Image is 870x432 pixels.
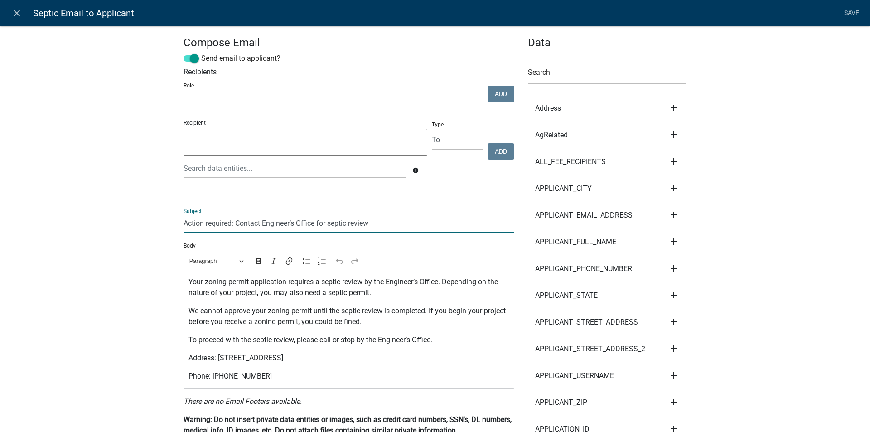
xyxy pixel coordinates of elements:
[184,36,514,49] h4: Compose Email
[668,102,679,113] i: add
[668,370,679,381] i: add
[488,86,514,102] button: Add
[412,167,419,174] i: info
[188,335,510,345] p: To proceed with the septic review, please call or stop by the Engineer’s Office.
[188,306,510,327] p: We cannot approve your zoning permit until the septic review is completed. If you begin your proj...
[668,183,679,194] i: add
[668,129,679,140] i: add
[184,252,514,269] div: Editor toolbar
[184,243,196,248] label: Body
[535,292,598,299] span: APPLICANT_STATE
[432,122,444,127] label: Type
[668,316,679,327] i: add
[189,256,237,267] span: Paragraph
[184,68,514,76] h6: Recipients
[535,105,561,112] span: Address
[668,263,679,274] i: add
[188,371,510,382] p: Phone: [PHONE_NUMBER]
[668,343,679,354] i: add
[535,345,645,353] span: APPLICANT_STREET_ADDRESS_2
[668,290,679,301] i: add
[11,8,22,19] i: close
[535,399,587,406] span: APPLICANT_ZIP
[535,372,614,379] span: APPLICANT_USERNAME
[535,319,638,326] span: APPLICANT_STREET_ADDRESS
[184,83,194,88] label: Role
[488,143,514,160] button: Add
[535,212,633,219] span: APPLICANT_EMAIL_ADDRESS
[528,36,686,49] h4: Data
[185,254,248,268] button: Paragraph, Heading
[535,185,592,192] span: APPLICANT_CITY
[668,209,679,220] i: add
[535,131,568,139] span: AgRelated
[184,159,406,178] input: Search data entities...
[188,353,510,364] p: Address: [STREET_ADDRESS]
[535,265,632,272] span: APPLICANT_PHONE_NUMBER
[668,397,679,408] i: add
[840,5,863,22] a: Save
[535,158,606,165] span: ALL_FEE_RECIPIENTS
[33,4,134,22] span: Septic Email to Applicant
[184,119,427,127] p: Recipient
[188,277,510,298] p: Your zoning permit application requires a septic review by the Engineer’s Office. Depending on th...
[184,270,514,389] div: Editor editing area: main. Press Alt+0 for help.
[184,53,280,64] label: Send email to applicant?
[668,156,679,167] i: add
[184,397,302,406] i: There are no Email Footers available.
[668,236,679,247] i: add
[535,238,616,246] span: APPLICANT_FULL_NAME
